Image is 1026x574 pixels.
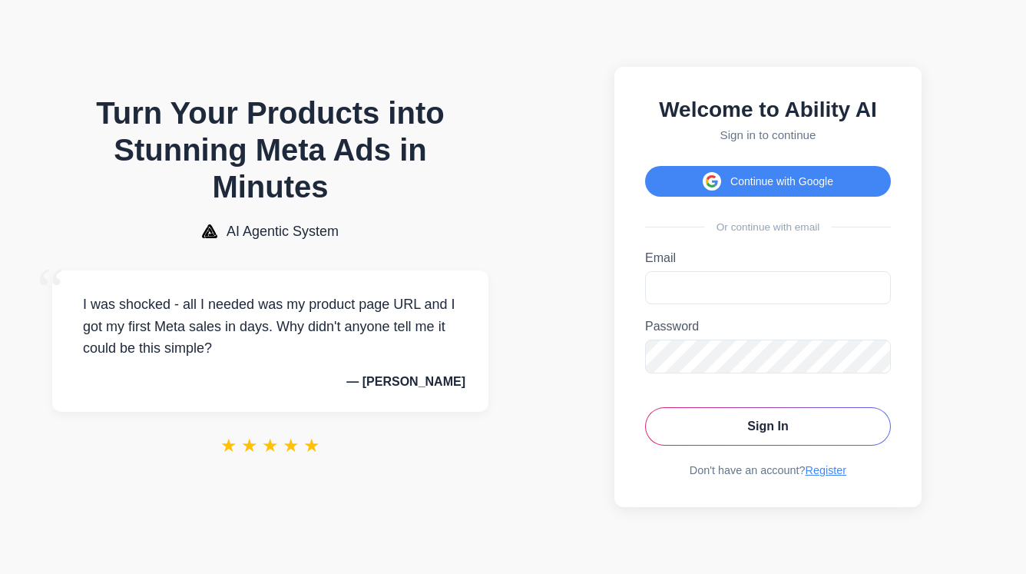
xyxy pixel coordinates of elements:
[645,320,891,333] label: Password
[52,95,488,205] h1: Turn Your Products into Stunning Meta Ads in Minutes
[227,224,339,240] span: AI Agentic System
[283,435,300,456] span: ★
[262,435,279,456] span: ★
[645,221,891,233] div: Or continue with email
[806,464,847,476] a: Register
[645,98,891,122] h2: Welcome to Ability AI
[202,224,217,238] img: AI Agentic System Logo
[37,255,65,325] span: “
[645,128,891,141] p: Sign in to continue
[241,435,258,456] span: ★
[645,464,891,476] div: Don't have an account?
[645,407,891,446] button: Sign In
[75,375,465,389] p: — [PERSON_NAME]
[303,435,320,456] span: ★
[645,166,891,197] button: Continue with Google
[645,251,891,265] label: Email
[220,435,237,456] span: ★
[75,294,465,360] p: I was shocked - all I needed was my product page URL and I got my first Meta sales in days. Why d...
